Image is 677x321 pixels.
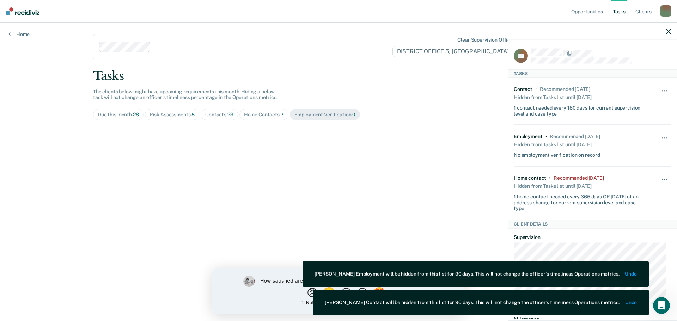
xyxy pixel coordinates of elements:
[352,112,355,117] span: 0
[554,175,604,181] div: Recommended 4 months ago
[227,112,233,117] span: 23
[133,112,139,117] span: 28
[514,86,532,92] div: Contact
[514,191,645,211] div: 1 home contact needed every 365 days OR [DATE] of an address change for current supervision level...
[315,271,619,277] div: [PERSON_NAME] Employment will be hidden from this list for 90 days. This will not change the offi...
[625,271,637,277] button: Undo
[457,37,517,43] div: Clear supervision officers
[508,220,677,228] div: Client Details
[98,112,139,118] div: Due this month
[549,175,551,181] div: •
[150,112,195,118] div: Risk Assessments
[281,112,284,117] span: 7
[540,86,590,92] div: Recommended 4 months ago
[93,89,277,100] span: The clients below might have upcoming requirements this month. Hiding a below task will not chang...
[212,268,465,314] iframe: Survey by Kim from Recidiviz
[514,140,592,149] div: Hidden from Tasks list until [DATE]
[294,112,356,118] div: Employment Verification
[191,112,195,117] span: 5
[660,5,671,17] div: T J
[93,69,584,83] div: Tasks
[625,300,637,305] button: Undo
[392,46,519,57] span: DISTRICT OFFICE 5, [GEOGRAPHIC_DATA]
[205,112,233,118] div: Contacts
[545,134,547,140] div: •
[550,134,600,140] div: Recommended 4 months ago
[514,181,592,191] div: Hidden from Tasks list until [DATE]
[514,92,592,102] div: Hidden from Tasks list until [DATE]
[6,7,39,15] img: Recidiviz
[514,134,543,140] div: Employment
[325,300,620,305] div: [PERSON_NAME] Contact will be hidden from this list for 90 days. This will not change the officer...
[514,102,645,117] div: 1 contact needed every 180 days for current supervision level and case type
[514,175,546,181] div: Home contact
[244,112,284,118] div: Home Contacts
[508,69,677,78] div: Tasks
[514,234,671,240] dt: Supervision
[535,86,537,92] div: •
[514,149,600,158] div: No employment verification on record
[653,297,670,314] iframe: Intercom live chat
[8,31,30,37] a: Home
